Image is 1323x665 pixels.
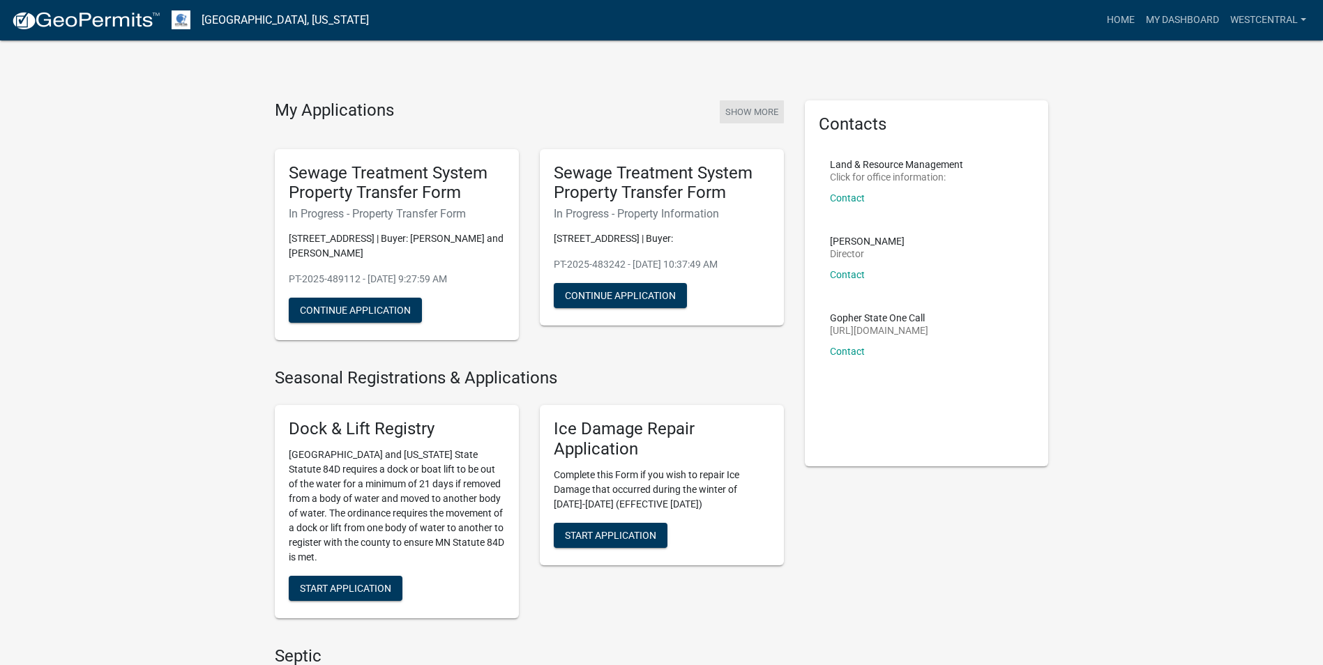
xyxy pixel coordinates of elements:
p: [STREET_ADDRESS] | Buyer: [PERSON_NAME] and [PERSON_NAME] [289,231,505,261]
button: Start Application [554,523,667,548]
a: Contact [830,346,865,357]
a: Home [1101,7,1140,33]
button: Show More [720,100,784,123]
p: Complete this Form if you wish to repair Ice Damage that occurred during the winter of [DATE]-[DA... [554,468,770,512]
span: Start Application [300,582,391,593]
p: PT-2025-483242 - [DATE] 10:37:49 AM [554,257,770,272]
p: [GEOGRAPHIC_DATA] and [US_STATE] State Statute 84D requires a dock or boat lift to be out of the ... [289,448,505,565]
a: Contact [830,192,865,204]
h4: Seasonal Registrations & Applications [275,368,784,388]
p: Land & Resource Management [830,160,963,169]
h6: In Progress - Property Transfer Form [289,207,505,220]
p: PT-2025-489112 - [DATE] 9:27:59 AM [289,272,505,286]
p: Gopher State One Call [830,313,928,323]
button: Start Application [289,576,402,601]
h5: Contacts [819,114,1035,135]
h5: Sewage Treatment System Property Transfer Form [554,163,770,204]
p: [PERSON_NAME] [830,236,905,246]
button: Continue Application [554,283,687,308]
a: Contact [830,269,865,280]
h6: In Progress - Property Information [554,207,770,220]
h5: Ice Damage Repair Application [554,419,770,459]
a: westcentral [1225,7,1312,33]
h4: My Applications [275,100,394,121]
span: Start Application [565,529,656,540]
a: My Dashboard [1140,7,1225,33]
p: Director [830,249,905,259]
h5: Sewage Treatment System Property Transfer Form [289,163,505,204]
img: Otter Tail County, Minnesota [172,10,190,29]
a: [GEOGRAPHIC_DATA], [US_STATE] [202,8,369,32]
p: [STREET_ADDRESS] | Buyer: [554,231,770,246]
p: Click for office information: [830,172,963,182]
h5: Dock & Lift Registry [289,419,505,439]
p: [URL][DOMAIN_NAME] [830,326,928,335]
button: Continue Application [289,298,422,323]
